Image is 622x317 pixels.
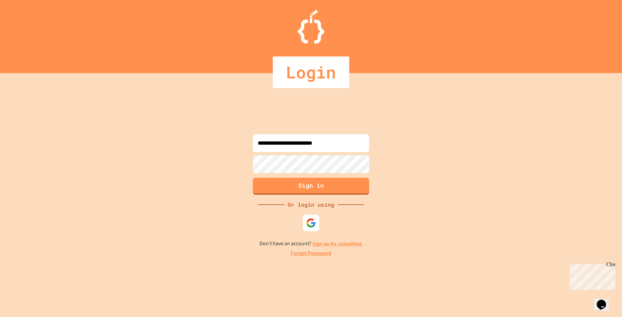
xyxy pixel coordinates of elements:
[594,290,615,310] iframe: chat widget
[306,218,316,228] img: google-icon.svg
[284,201,338,209] div: Or login using
[3,3,46,42] div: Chat with us now!Close
[291,250,331,258] a: Forgot Password
[567,262,615,290] iframe: chat widget
[298,10,324,44] img: Logo.svg
[273,56,349,88] div: Login
[312,240,363,247] a: Sign up for JuiceMind.
[253,178,369,195] button: Sign in
[259,240,363,248] p: Don't have an account?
